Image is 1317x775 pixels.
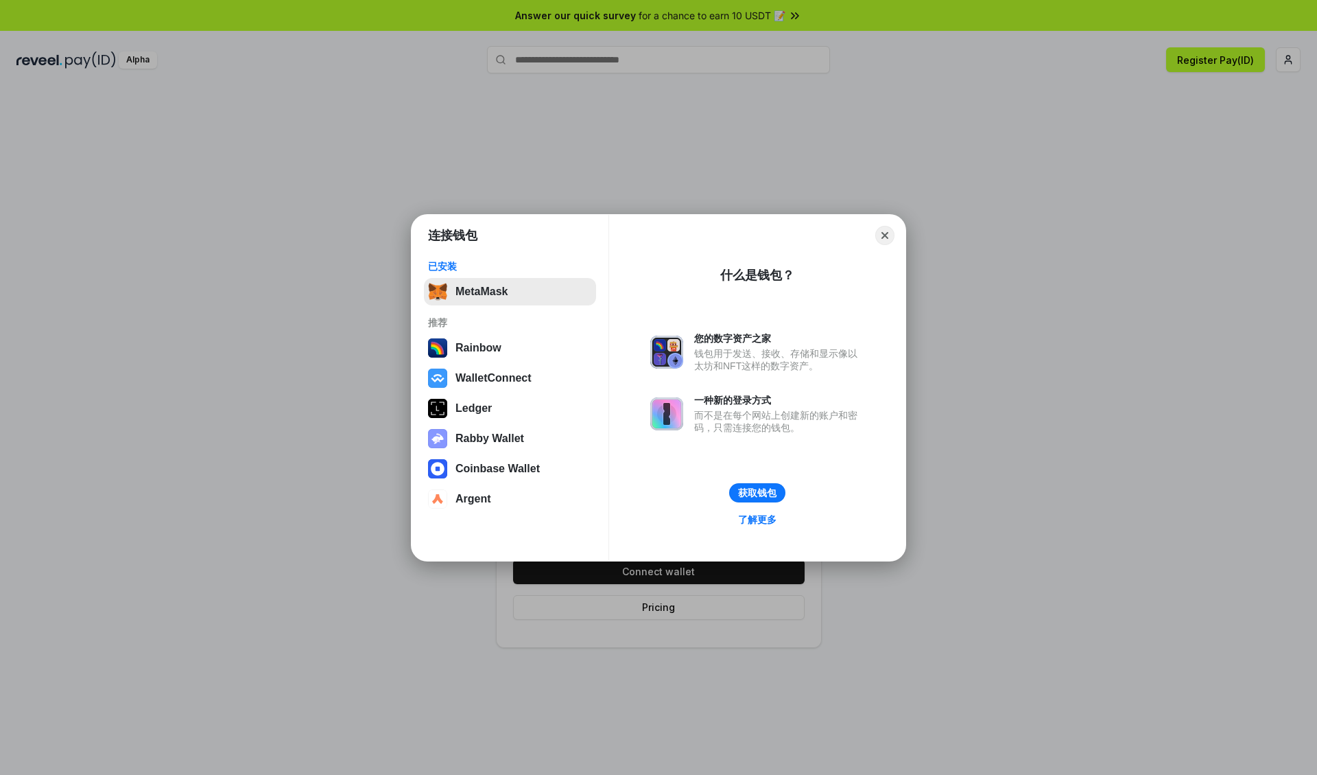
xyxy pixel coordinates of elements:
[424,485,596,513] button: Argent
[428,399,447,418] img: svg+xml,%3Csvg%20xmlns%3D%22http%3A%2F%2Fwww.w3.org%2F2000%2Fsvg%22%20width%3D%2228%22%20height%3...
[694,332,864,345] div: 您的数字资产之家
[424,365,596,392] button: WalletConnect
[424,278,596,305] button: MetaMask
[428,338,447,358] img: svg+xml,%3Csvg%20width%3D%22120%22%20height%3D%22120%22%20viewBox%3D%220%200%20120%20120%22%20fil...
[875,226,894,245] button: Close
[455,342,501,354] div: Rainbow
[424,395,596,422] button: Ledger
[428,459,447,478] img: svg+xml,%3Csvg%20width%3D%2228%22%20height%3D%2228%22%20viewBox%3D%220%200%2028%2028%22%20fill%3D...
[720,267,794,284] div: 什么是钱包？
[428,260,592,273] div: 已安装
[650,397,683,430] img: svg+xml,%3Csvg%20xmlns%3D%22http%3A%2F%2Fwww.w3.org%2F2000%2Fsvg%22%20fill%3D%22none%22%20viewBox...
[455,463,540,475] div: Coinbase Wallet
[694,347,864,372] div: 钱包用于发送、接收、存储和显示像以太坊和NFT这样的数字资产。
[738,513,776,526] div: 了解更多
[694,409,864,434] div: 而不是在每个网站上创建新的账户和密码，只需连接您的钱包。
[694,394,864,406] div: 一种新的登录方式
[428,282,447,301] img: svg+xml,%3Csvg%20fill%3D%22none%22%20height%3D%2233%22%20viewBox%3D%220%200%2035%2033%22%20width%...
[650,336,683,369] img: svg+xml,%3Csvg%20xmlns%3D%22http%3A%2F%2Fwww.w3.org%2F2000%2Fsvg%22%20fill%3D%22none%22%20viewBox...
[455,493,491,505] div: Argent
[424,334,596,362] button: Rainbow
[428,369,447,388] img: svg+xml,%3Csvg%20width%3D%2228%22%20height%3D%2228%22%20viewBox%3D%220%200%2028%2028%22%20fill%3D...
[428,489,447,509] img: svg+xml,%3Csvg%20width%3D%2228%22%20height%3D%2228%22%20viewBox%3D%220%200%2028%2028%22%20fill%3D...
[455,372,532,384] div: WalletConnect
[729,483,785,502] button: 获取钱包
[455,286,508,298] div: MetaMask
[455,402,492,415] div: Ledger
[428,227,477,244] h1: 连接钱包
[424,425,596,452] button: Rabby Wallet
[738,487,776,499] div: 获取钱包
[428,316,592,329] div: 推荐
[730,511,785,529] a: 了解更多
[428,429,447,448] img: svg+xml,%3Csvg%20xmlns%3D%22http%3A%2F%2Fwww.w3.org%2F2000%2Fsvg%22%20fill%3D%22none%22%20viewBox...
[424,455,596,483] button: Coinbase Wallet
[455,432,524,445] div: Rabby Wallet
